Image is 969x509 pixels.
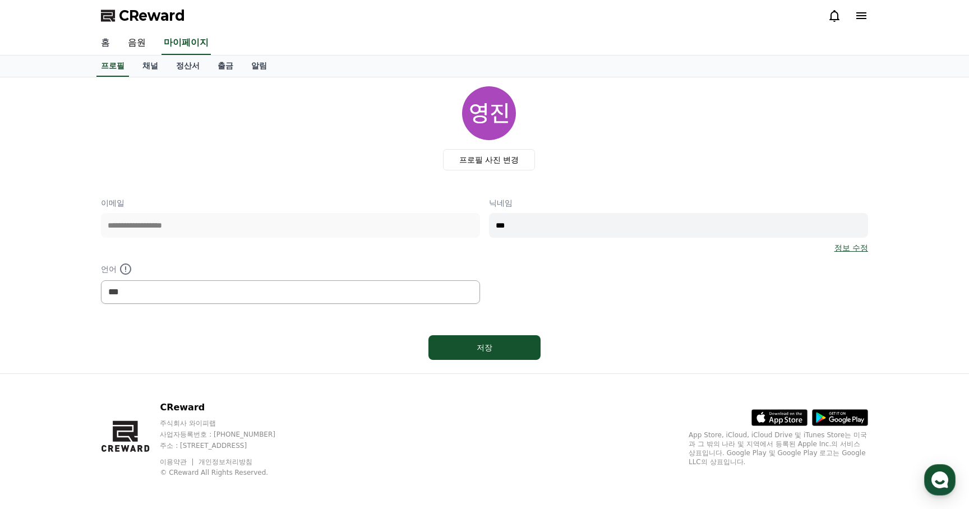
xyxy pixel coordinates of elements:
[119,31,155,55] a: 음원
[834,242,868,253] a: 정보 수정
[428,335,541,360] button: 저장
[160,401,297,414] p: CReward
[103,373,116,382] span: 대화
[133,55,167,77] a: 채널
[160,458,195,466] a: 이용약관
[451,342,518,353] div: 저장
[145,355,215,383] a: 설정
[160,468,297,477] p: © CReward All Rights Reserved.
[173,372,187,381] span: 설정
[160,430,297,439] p: 사업자등록번호 : [PHONE_NUMBER]
[242,55,276,77] a: 알림
[119,7,185,25] span: CReward
[199,458,252,466] a: 개인정보처리방침
[35,372,42,381] span: 홈
[167,55,209,77] a: 정산서
[160,441,297,450] p: 주소 : [STREET_ADDRESS]
[74,355,145,383] a: 대화
[101,197,480,209] p: 이메일
[101,262,480,276] p: 언어
[161,31,211,55] a: 마이페이지
[489,197,868,209] p: 닉네임
[443,149,536,170] label: 프로필 사진 변경
[209,55,242,77] a: 출금
[92,31,119,55] a: 홈
[160,419,297,428] p: 주식회사 와이피랩
[462,86,516,140] img: profile_image
[689,431,868,466] p: App Store, iCloud, iCloud Drive 및 iTunes Store는 미국과 그 밖의 나라 및 지역에서 등록된 Apple Inc.의 서비스 상표입니다. Goo...
[96,55,129,77] a: 프로필
[101,7,185,25] a: CReward
[3,355,74,383] a: 홈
